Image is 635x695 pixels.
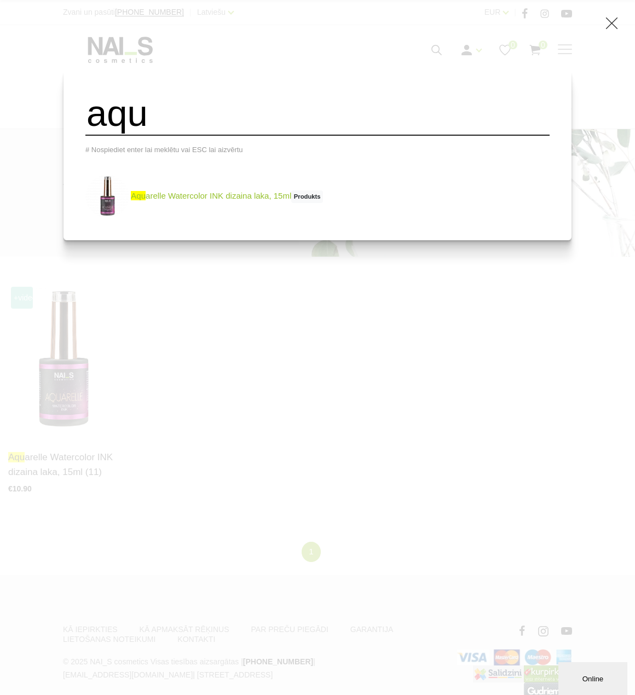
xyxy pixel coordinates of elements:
[85,91,550,136] input: Meklēt produktus ...
[291,190,323,204] span: Produkts
[131,191,146,200] span: aqu
[85,146,243,154] span: # Nospiediet enter lai meklētu vai ESC lai aizvērtu
[558,660,630,695] iframe: chat widget
[85,175,323,218] a: aquarelle Watercolor INK dizaina laka, 15mlProdukts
